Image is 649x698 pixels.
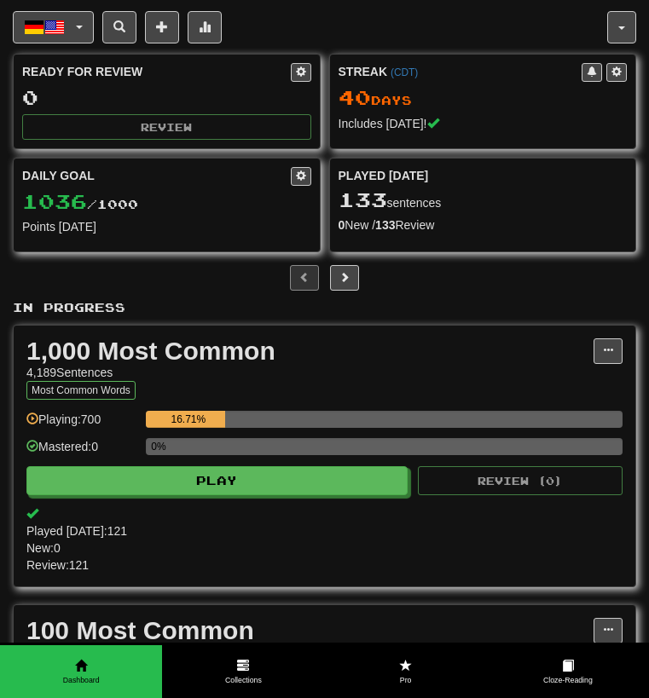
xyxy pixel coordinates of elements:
[102,11,136,43] button: Search sentences
[325,675,487,686] span: Pro
[26,539,623,557] span: New: 0
[22,218,311,235] div: Points [DATE]
[487,675,649,686] span: Cloze-Reading
[339,216,628,234] div: New / Review
[22,63,291,80] div: Ready for Review
[339,167,429,184] span: Played [DATE]
[22,114,311,140] button: Review
[339,189,628,211] div: sentences
[26,364,594,381] div: 4,189 Sentences
[13,299,636,316] p: In Progress
[375,218,395,232] strong: 133
[22,87,311,108] div: 0
[22,197,138,211] span: / 1000
[26,381,136,400] button: Most Common Words
[391,66,418,78] a: (CDT)
[339,187,387,211] span: 133
[26,338,594,364] div: 1,000 Most Common
[339,85,371,109] span: 40
[145,11,179,43] button: Add sentence to collection
[26,466,408,495] button: Play
[339,63,582,80] div: Streak
[26,438,137,466] div: Mastered: 0
[22,167,291,186] div: Daily Goal
[162,675,324,686] span: Collections
[339,218,345,232] strong: 0
[26,522,623,539] span: Played [DATE]: 121
[26,557,623,574] span: Review: 121
[188,11,222,43] button: More stats
[339,115,628,132] div: Includes [DATE]!
[26,618,594,643] div: 100 Most Common
[151,411,225,428] div: 16.71%
[339,87,628,109] div: Day s
[22,189,87,213] span: 1036
[418,466,623,495] button: Review (0)
[26,411,137,439] div: Playing: 700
